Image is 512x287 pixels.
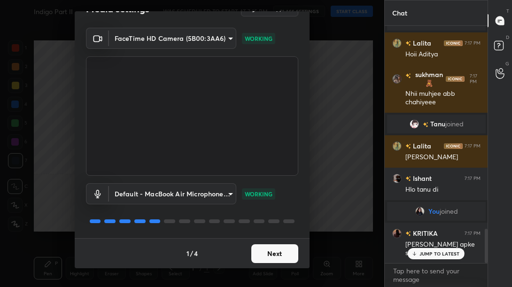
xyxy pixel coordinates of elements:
[392,141,402,151] img: b3970d2930ad4f32903b15891ba0f068.jpg
[405,153,481,162] div: [PERSON_NAME]
[392,74,402,84] img: 47287e7635ad403db7d48b74aa29f426.jpg
[251,244,298,263] button: Next
[245,190,272,198] p: WORKING
[445,120,463,128] span: joined
[411,38,431,48] h6: Lalita
[411,173,432,183] h6: Ishant
[405,176,411,181] img: no-rating-badge.077c3623.svg
[411,228,438,238] h6: KRITIKA
[392,39,402,48] img: b3970d2930ad4f32903b15891ba0f068.jpg
[419,251,460,256] p: JUMP TO LATEST
[405,89,481,107] div: Nhii muhjee abb chahiyeee
[405,240,481,258] div: [PERSON_NAME] apke sath axxa kb hota
[506,34,509,41] p: D
[190,248,193,258] h4: /
[186,248,189,258] h4: 1
[409,119,419,129] img: a56df3987ae34ea8a8d4b1757deef7ca.jpg
[445,76,464,82] img: iconic-dark.1390631f.png
[194,248,198,258] h4: 4
[444,143,463,149] img: iconic-dark.1390631f.png
[392,174,402,183] img: 3
[465,143,481,149] div: 7:17 PM
[422,122,428,127] img: no-rating-badge.077c3623.svg
[411,141,431,151] h6: Lalita
[466,73,480,85] div: 7:17 PM
[430,120,445,128] span: Tanu
[415,207,424,216] img: 1759036fb86c4305ac11592cdf7cb422.jpg
[405,144,411,149] img: no-rating-badge.077c3623.svg
[405,50,481,59] div: Hoii Aditya
[245,34,272,43] p: WORKING
[109,28,236,49] div: FaceTime HD Camera (5B00:3AA6)
[439,208,458,215] span: joined
[465,176,481,181] div: 7:17 PM
[465,40,481,46] div: 7:17 PM
[405,231,411,236] img: no-rating-badge.077c3623.svg
[428,208,439,215] span: You
[444,40,463,46] img: iconic-dark.1390631f.png
[385,26,488,263] div: grid
[392,229,402,238] img: e18f55c0aa4e4f62bb864bb882c79f9f.jpg
[405,73,411,78] img: no-rating-badge.077c3623.svg
[385,0,415,25] p: Chat
[109,183,236,204] div: FaceTime HD Camera (5B00:3AA6)
[405,41,411,46] img: no-rating-badge.077c3623.svg
[405,185,481,194] div: Hlo tanu di
[465,231,481,236] div: 7:17 PM
[411,70,446,87] h6: sukhman🧸
[505,60,509,67] p: G
[506,8,509,15] p: T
